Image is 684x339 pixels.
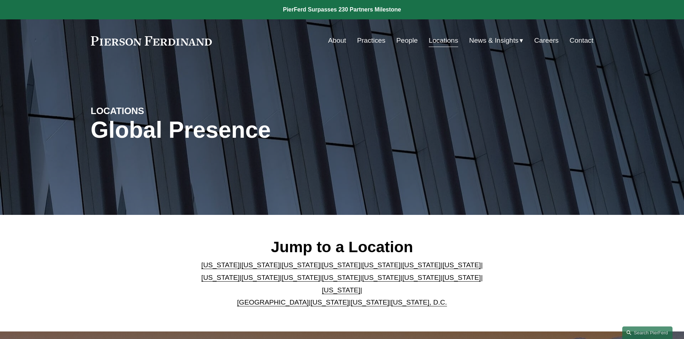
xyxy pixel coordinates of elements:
a: [US_STATE] [282,274,320,281]
a: Careers [534,34,559,47]
h2: Jump to a Location [195,237,489,256]
a: Practices [357,34,385,47]
a: folder dropdown [469,34,524,47]
a: [US_STATE] [201,261,240,269]
a: [US_STATE] [322,274,360,281]
a: [US_STATE], D.C. [391,298,447,306]
a: [US_STATE] [442,274,481,281]
a: [US_STATE] [201,274,240,281]
a: [US_STATE] [282,261,320,269]
p: | | | | | | | | | | | | | | | | | | [195,259,489,309]
a: [US_STATE] [242,274,280,281]
a: Search this site [622,326,673,339]
a: [US_STATE] [351,298,389,306]
h1: Global Presence [91,117,426,143]
span: News & Insights [469,34,519,47]
a: [US_STATE] [322,261,360,269]
a: People [396,34,418,47]
a: [US_STATE] [362,261,400,269]
a: [US_STATE] [362,274,400,281]
a: [US_STATE] [322,286,360,294]
a: [US_STATE] [442,261,481,269]
a: [GEOGRAPHIC_DATA] [237,298,309,306]
a: About [328,34,346,47]
a: Locations [429,34,458,47]
a: [US_STATE] [311,298,349,306]
a: Contact [569,34,593,47]
a: [US_STATE] [402,261,441,269]
a: [US_STATE] [242,261,280,269]
h4: LOCATIONS [91,105,217,117]
a: [US_STATE] [402,274,441,281]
